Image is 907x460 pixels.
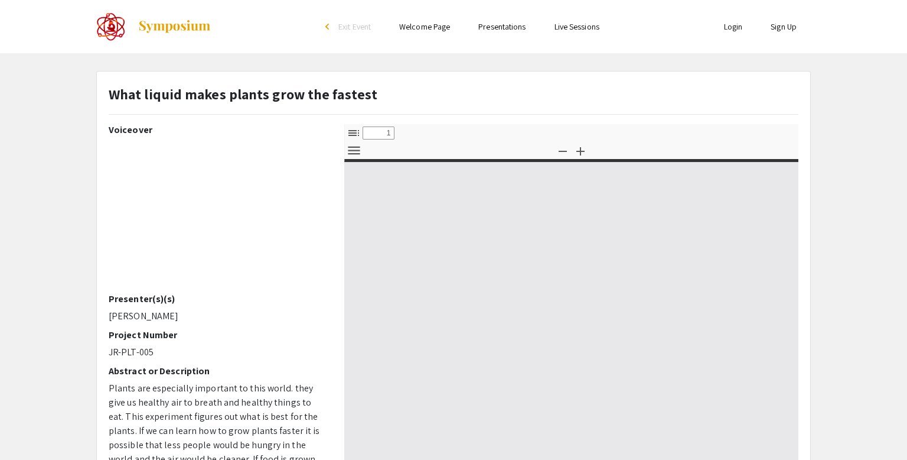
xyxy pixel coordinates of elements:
[325,23,332,30] div: arrow_back_ios
[96,12,211,41] a: The 2022 CoorsTek Denver Metro Regional Science and Engineering Fair
[399,21,450,32] a: Welcome Page
[109,309,327,323] p: [PERSON_NAME]
[109,85,377,103] strong: What liquid makes plants grow the fastest
[109,345,327,359] p: JR-PLT-005
[554,21,599,32] a: Live Sessions
[771,21,797,32] a: Sign Up
[553,142,573,159] button: Zoom Out
[138,20,211,34] img: Symposium by ForagerOne
[570,142,590,159] button: Zoom In
[109,293,327,304] h2: Presenter(s)(s)
[363,127,394,140] input: Page
[96,12,126,41] img: The 2022 CoorsTek Denver Metro Regional Science and Engineering Fair
[109,365,327,377] h2: Abstract or Description
[344,142,364,159] button: Tools
[109,140,327,293] iframe: YouTube video player
[109,329,327,341] h2: Project Number
[724,21,743,32] a: Login
[344,124,364,141] button: Toggle Sidebar
[338,21,371,32] span: Exit Event
[109,124,327,135] h2: Voiceover
[478,21,526,32] a: Presentations
[857,407,898,451] iframe: Chat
